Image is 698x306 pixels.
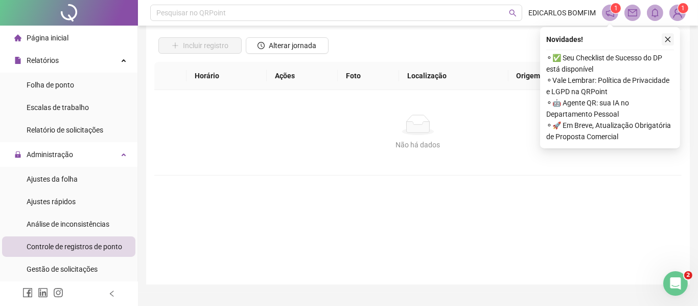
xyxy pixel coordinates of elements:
span: Ajustes da folha [27,175,78,183]
span: notification [606,8,615,17]
span: Controle de registros de ponto [27,243,122,251]
th: Origem [508,62,588,90]
span: 1 [614,5,618,12]
iframe: Intercom live chat [663,271,688,296]
span: instagram [53,288,63,298]
span: linkedin [38,288,48,298]
a: Alterar jornada [246,42,329,51]
th: Horário [187,62,267,90]
span: bell [650,8,660,17]
sup: 1 [611,3,621,13]
span: Novidades ! [546,34,583,45]
span: Escalas de trabalho [27,103,89,112]
span: Relatórios [27,56,59,64]
span: EDICARLOS BOMFIM [528,7,596,18]
th: Foto [338,62,399,90]
span: ⚬ ✅ Seu Checklist de Sucesso do DP está disponível [546,52,674,75]
span: Folha de ponto [27,81,74,89]
span: lock [14,151,21,158]
span: search [509,9,517,17]
span: close [664,36,671,43]
span: left [108,290,115,297]
th: Localização [399,62,508,90]
span: Alterar jornada [269,40,316,51]
th: Ações [267,62,338,90]
span: ⚬ 🚀 Em Breve, Atualização Obrigatória de Proposta Comercial [546,120,674,142]
span: Relatório de solicitações [27,126,103,134]
span: facebook [22,288,33,298]
button: Alterar jornada [246,37,329,54]
span: clock-circle [258,42,265,49]
span: home [14,34,21,41]
span: 2 [684,271,692,279]
span: Página inicial [27,34,68,42]
span: Ajustes rápidos [27,198,76,206]
span: ⚬ Vale Lembrar: Política de Privacidade e LGPD na QRPoint [546,75,674,97]
sup: Atualize o seu contato no menu Meus Dados [678,3,688,13]
span: 1 [682,5,685,12]
button: Incluir registro [158,37,242,54]
div: Não há dados [167,139,669,150]
span: Gestão de solicitações [27,265,98,273]
span: ⚬ 🤖 Agente QR: sua IA no Departamento Pessoal [546,97,674,120]
span: mail [628,8,637,17]
span: file [14,57,21,64]
img: 94615 [670,5,685,20]
span: Análise de inconsistências [27,220,109,228]
span: Administração [27,150,73,159]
